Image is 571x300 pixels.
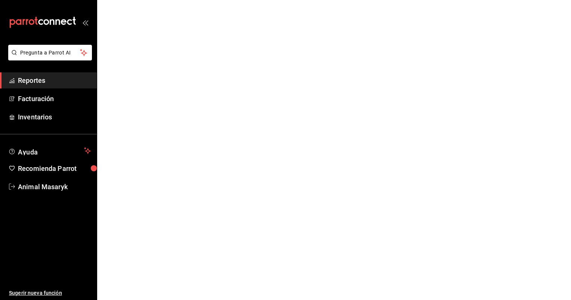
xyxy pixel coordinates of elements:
[9,289,91,297] span: Sugerir nueva función
[18,94,91,104] span: Facturación
[18,163,91,174] span: Recomienda Parrot
[82,19,88,25] button: open_drawer_menu
[8,45,92,60] button: Pregunta a Parrot AI
[18,146,81,155] span: Ayuda
[18,75,91,85] span: Reportes
[18,112,91,122] span: Inventarios
[18,182,91,192] span: Animal Masaryk
[5,54,92,62] a: Pregunta a Parrot AI
[20,49,80,57] span: Pregunta a Parrot AI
